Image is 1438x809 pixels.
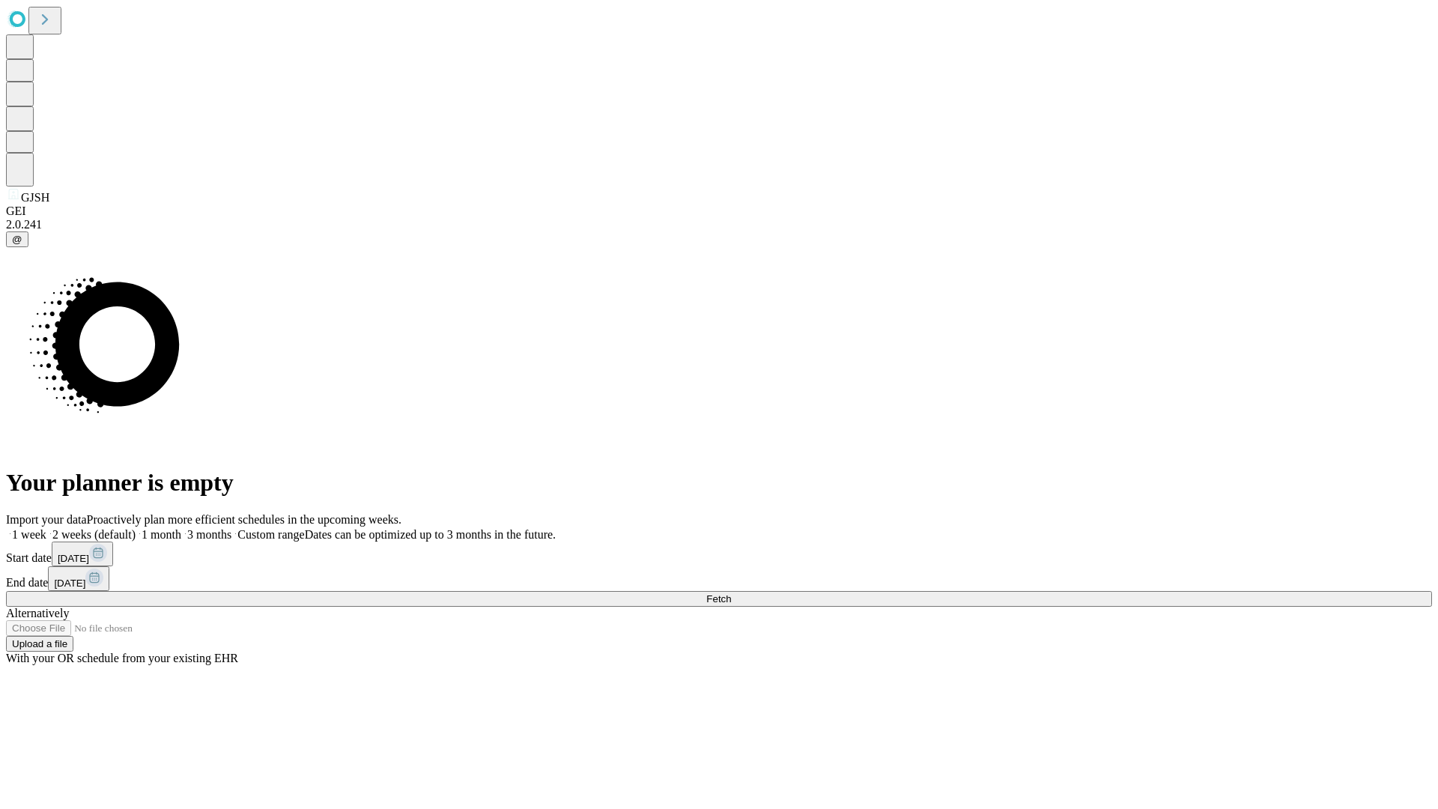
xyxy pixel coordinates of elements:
span: Fetch [706,593,731,605]
span: Alternatively [6,607,69,619]
span: 3 months [187,528,231,541]
span: Dates can be optimized up to 3 months in the future. [305,528,556,541]
button: [DATE] [48,566,109,591]
button: @ [6,231,28,247]
span: 1 week [12,528,46,541]
span: @ [12,234,22,245]
span: Custom range [237,528,304,541]
span: With your OR schedule from your existing EHR [6,652,238,664]
button: Fetch [6,591,1432,607]
span: Import your data [6,513,87,526]
div: GEI [6,204,1432,218]
div: 2.0.241 [6,218,1432,231]
span: GJSH [21,191,49,204]
span: 1 month [142,528,181,541]
span: [DATE] [58,553,89,564]
span: Proactively plan more efficient schedules in the upcoming weeks. [87,513,401,526]
span: 2 weeks (default) [52,528,136,541]
h1: Your planner is empty [6,469,1432,497]
span: [DATE] [54,578,85,589]
div: End date [6,566,1432,591]
div: Start date [6,542,1432,566]
button: [DATE] [52,542,113,566]
button: Upload a file [6,636,73,652]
